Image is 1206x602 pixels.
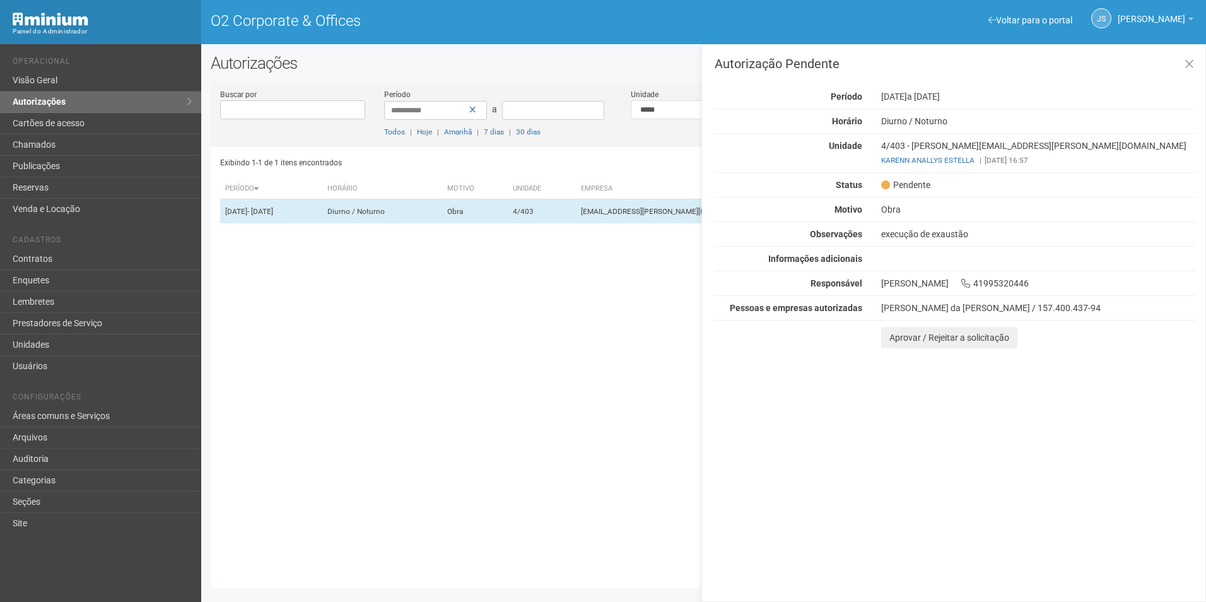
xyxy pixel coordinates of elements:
[492,104,497,114] span: a
[417,127,432,136] a: Hoje
[508,179,576,199] th: Unidade
[211,54,1197,73] h2: Autorizações
[1118,2,1185,24] span: Jeferson Souza
[220,153,700,172] div: Exibindo 1-1 de 1 itens encontrados
[442,179,508,199] th: Motivo
[220,199,323,224] td: [DATE]
[13,26,192,37] div: Painel do Administrador
[247,207,273,216] span: - [DATE]
[907,91,940,102] span: a [DATE]
[13,392,192,406] li: Configurações
[881,302,1196,314] div: [PERSON_NAME] da [PERSON_NAME] / 157.400.437-94
[881,327,1017,348] button: Aprovar / Rejeitar a solicitação
[1091,8,1111,28] a: JS
[220,89,257,100] label: Buscar por
[811,278,862,288] strong: Responsável
[384,127,405,136] a: Todos
[730,303,862,313] strong: Pessoas e empresas autorizadas
[881,156,975,165] a: KARENN ANALLYS ESTELLA
[576,179,901,199] th: Empresa
[1118,16,1193,26] a: [PERSON_NAME]
[872,91,1205,102] div: [DATE]
[872,115,1205,127] div: Diurno / Noturno
[872,278,1205,289] div: [PERSON_NAME] 41995320446
[631,89,659,100] label: Unidade
[444,127,472,136] a: Amanhã
[508,199,576,224] td: 4/403
[881,155,1196,166] div: [DATE] 16:57
[509,127,511,136] span: |
[477,127,479,136] span: |
[516,127,541,136] a: 30 dias
[715,57,1196,70] h3: Autorização Pendente
[829,141,862,151] strong: Unidade
[220,179,323,199] th: Período
[768,254,862,264] strong: Informações adicionais
[872,140,1205,166] div: 4/403 - [PERSON_NAME][EMAIL_ADDRESS][PERSON_NAME][DOMAIN_NAME]
[13,57,192,70] li: Operacional
[872,204,1205,215] div: Obra
[881,179,930,191] span: Pendente
[442,199,508,224] td: Obra
[836,180,862,190] strong: Status
[211,13,694,29] h1: O2 Corporate & Offices
[13,13,88,26] img: Minium
[988,15,1072,25] a: Voltar para o portal
[13,235,192,249] li: Cadastros
[437,127,439,136] span: |
[410,127,412,136] span: |
[810,229,862,239] strong: Observações
[834,204,862,215] strong: Motivo
[576,199,901,224] td: [EMAIL_ADDRESS][PERSON_NAME][DOMAIN_NAME]
[384,89,411,100] label: Período
[484,127,504,136] a: 7 dias
[831,91,862,102] strong: Período
[322,179,442,199] th: Horário
[872,228,1205,240] div: execução de exaustão
[322,199,442,224] td: Diurno / Noturno
[832,116,862,126] strong: Horário
[980,156,981,165] span: |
